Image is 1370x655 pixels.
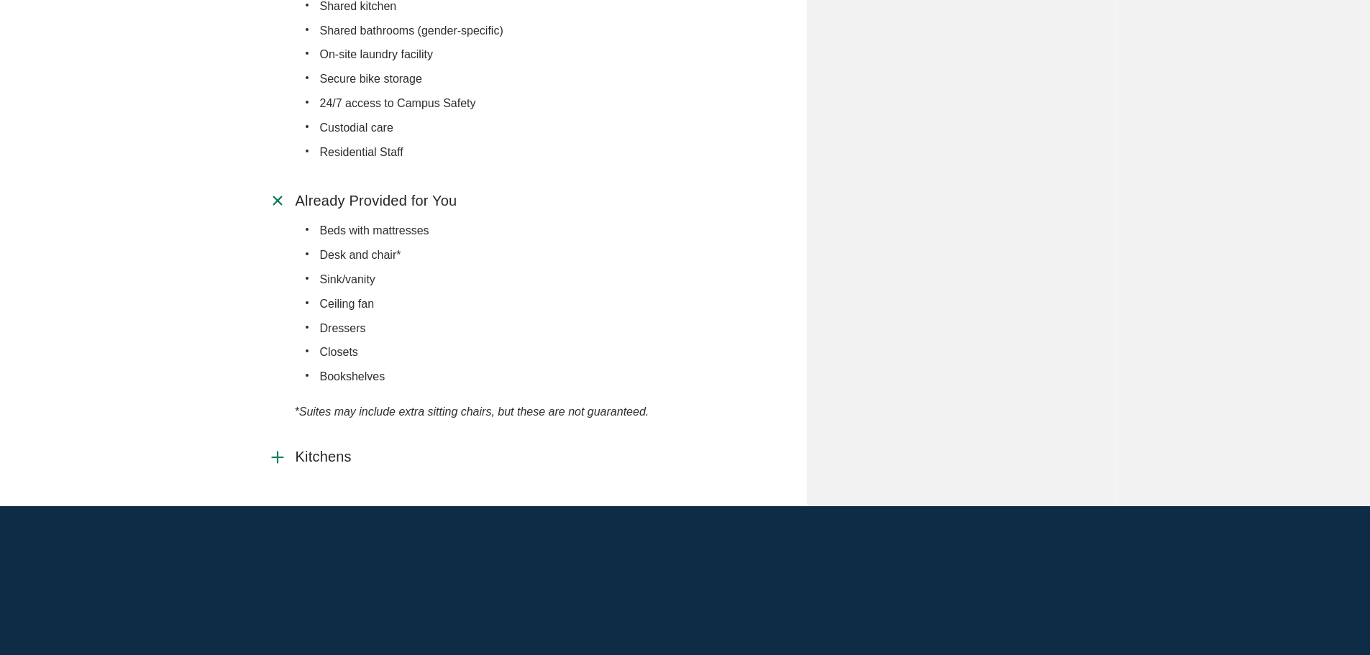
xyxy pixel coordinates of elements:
li: Closets [320,342,744,363]
li: Sink/vanity [320,270,744,290]
li: Ceiling fan [320,294,744,315]
li: Bookshelves [320,367,744,388]
li: Secure bike storage [320,69,744,90]
li: On-site laundry facility [320,45,744,65]
li: Dressers [320,319,744,339]
span: Kitchens [296,448,352,466]
li: Desk and chair* [320,245,744,266]
em: *Suites may include extra sitting chairs, but these are not guaranteed. [295,406,649,418]
li: Beds with mattresses [320,221,744,242]
li: Residential Staff [320,142,744,163]
li: Shared bathrooms (gender-specific) [320,21,744,42]
span: Already Provided for You [296,192,457,210]
li: 24/7 access to Campus Safety [320,93,744,114]
li: Custodial care [320,118,744,139]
